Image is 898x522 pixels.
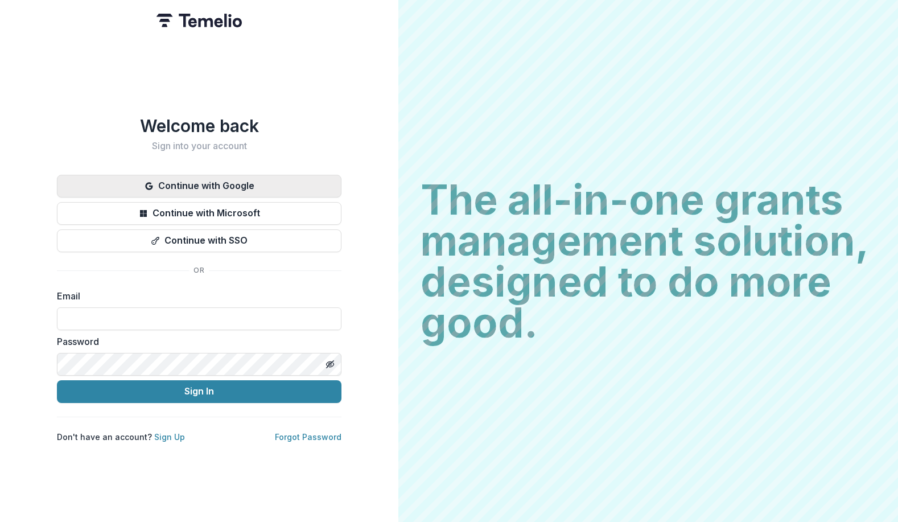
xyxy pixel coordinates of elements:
[57,289,335,303] label: Email
[154,432,185,442] a: Sign Up
[275,432,341,442] a: Forgot Password
[57,229,341,252] button: Continue with SSO
[57,175,341,198] button: Continue with Google
[57,202,341,225] button: Continue with Microsoft
[156,14,242,27] img: Temelio
[57,431,185,443] p: Don't have an account?
[57,116,341,136] h1: Welcome back
[57,380,341,403] button: Sign In
[57,335,335,348] label: Password
[321,355,339,373] button: Toggle password visibility
[57,141,341,151] h2: Sign into your account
